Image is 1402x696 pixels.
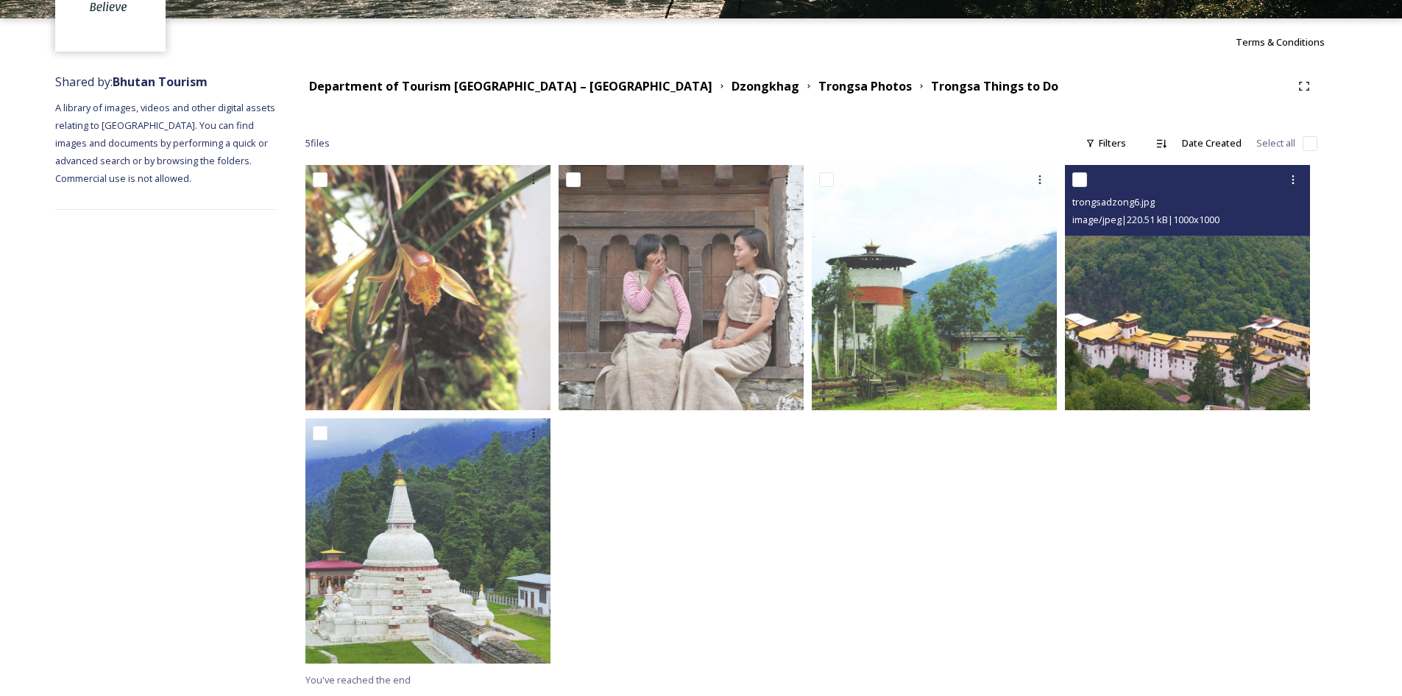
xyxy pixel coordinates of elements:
[55,74,208,90] span: Shared by:
[305,165,550,410] img: orchid flower.jpg
[55,101,277,185] span: A library of images, videos and other digital assets relating to [GEOGRAPHIC_DATA]. You can find ...
[1078,129,1133,158] div: Filters
[1256,136,1295,150] span: Select all
[305,136,330,150] span: 5 file s
[305,418,550,664] img: chendebji1.jpg
[559,165,804,410] img: monpa3.jpg
[113,74,208,90] strong: Bhutan Tourism
[812,165,1057,410] img: taadzong1.jpg
[1065,165,1310,410] img: trongsadzong6.jpg
[1236,35,1325,49] span: Terms & Conditions
[732,78,799,94] strong: Dzongkhag
[309,78,712,94] strong: Department of Tourism [GEOGRAPHIC_DATA] – [GEOGRAPHIC_DATA]
[931,78,1058,94] strong: Trongsa Things to Do
[1175,129,1249,158] div: Date Created
[1072,195,1155,208] span: trongsadzong6.jpg
[1072,213,1219,226] span: image/jpeg | 220.51 kB | 1000 x 1000
[305,673,411,686] span: You've reached the end
[1236,33,1347,51] a: Terms & Conditions
[818,78,912,94] strong: Trongsa Photos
